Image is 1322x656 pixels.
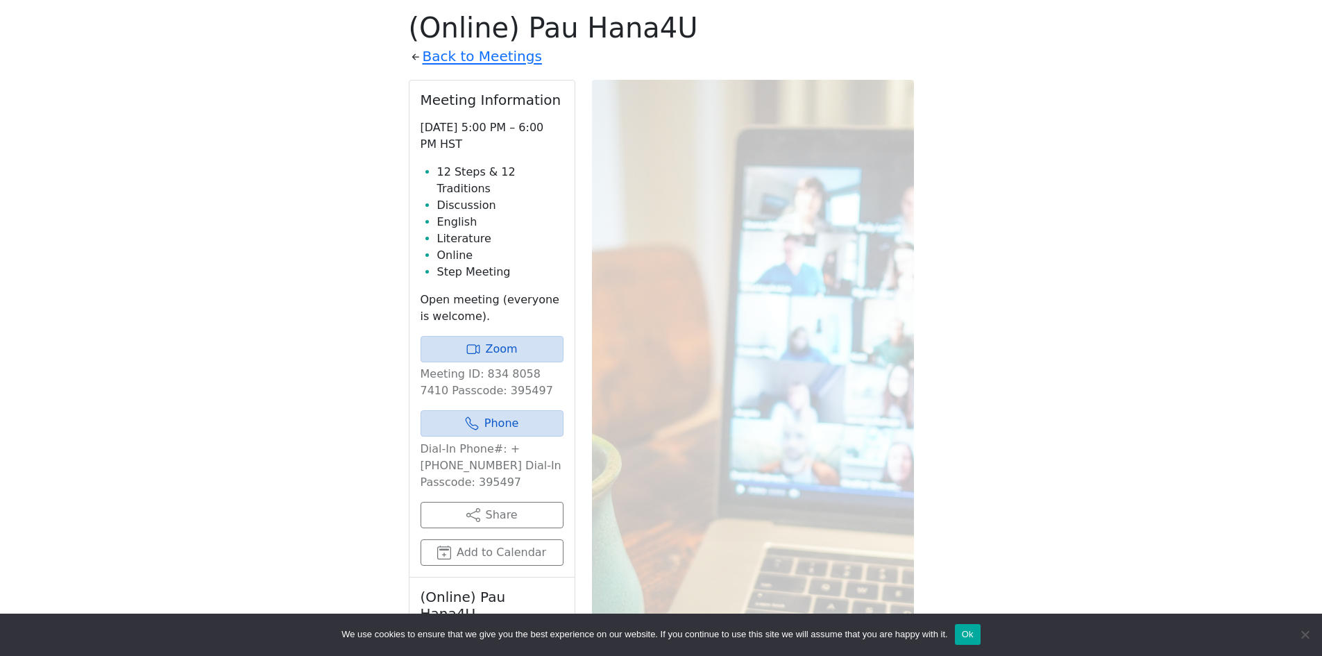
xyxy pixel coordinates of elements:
[437,164,563,197] li: 12 Steps & 12 Traditions
[421,366,563,399] p: Meeting ID: 834 8058 7410 Passcode: 395497
[421,410,563,437] a: Phone
[421,292,563,325] p: Open meeting (everyone is welcome).
[423,44,542,69] a: Back to Meetings
[437,247,563,264] li: Online
[1298,628,1312,641] span: No
[437,214,563,230] li: English
[437,264,563,280] li: Step Meeting
[437,197,563,214] li: Discussion
[955,624,981,645] button: Ok
[421,92,563,108] h2: Meeting Information
[409,11,914,44] h1: (Online) Pau Hana4U
[421,539,563,566] button: Add to Calendar
[437,230,563,247] li: Literature
[421,441,563,491] p: Dial-In Phone#: + [PHONE_NUMBER] Dial-In Passcode: 395497
[421,119,563,153] p: [DATE] 5:00 PM – 6:00 PM HST
[421,336,563,362] a: Zoom
[341,628,947,641] span: We use cookies to ensure that we give you the best experience on our website. If you continue to ...
[421,502,563,528] button: Share
[421,589,563,622] h2: (Online) Pau Hana4U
